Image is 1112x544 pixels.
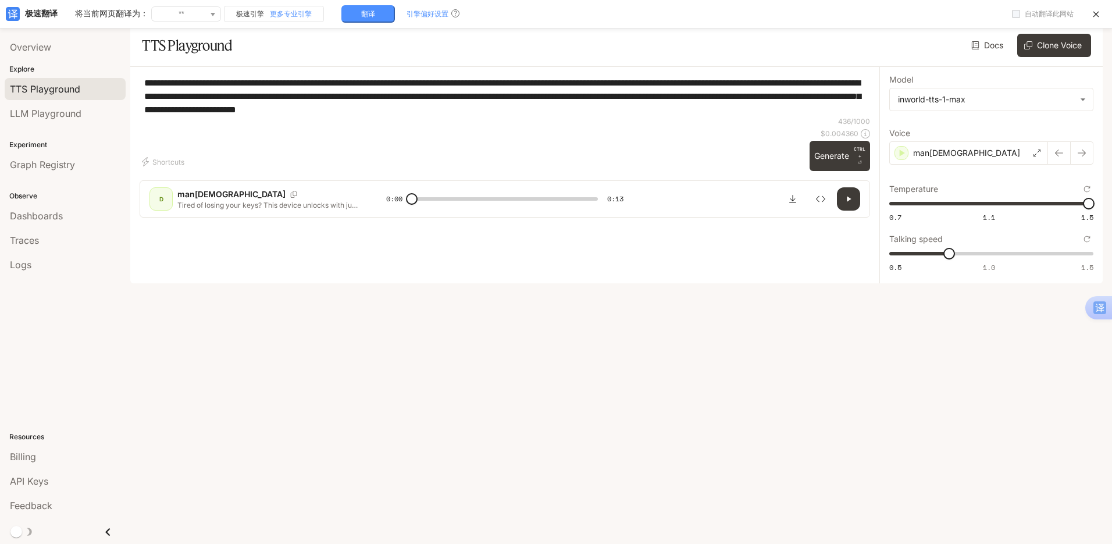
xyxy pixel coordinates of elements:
span: 0.7 [889,212,901,222]
p: CTRL + [854,145,865,159]
p: Talking speed [889,235,943,243]
p: Temperature [889,185,938,193]
div: inworld-tts-1-max [898,94,1074,105]
p: Voice [889,129,910,137]
span: 1.5 [1081,212,1093,222]
iframe: Intercom live chat [1072,504,1100,532]
div: inworld-tts-1-max [890,88,1093,111]
h1: TTS Playground [142,34,232,57]
span: 1.0 [983,262,995,272]
div: D [152,190,170,208]
span: 1.5 [1081,262,1093,272]
span: 0.5 [889,262,901,272]
p: $ 0.004360 [821,129,858,138]
p: man[DEMOGRAPHIC_DATA] [913,147,1020,159]
p: ⏎ [854,145,865,166]
p: 436 / 1000 [838,116,870,126]
button: Inspect [809,187,832,211]
p: man[DEMOGRAPHIC_DATA] [177,189,286,200]
button: Shortcuts [140,152,189,171]
button: Copy Voice ID [286,191,302,198]
button: Download audio [781,187,804,211]
button: Reset to default [1081,233,1093,246]
span: 0:13 [607,193,623,205]
span: 0:00 [386,193,402,205]
p: Model [889,76,913,84]
button: GenerateCTRL +⏎ [810,141,870,171]
button: Clone Voice [1017,34,1091,57]
a: Docs [969,34,1008,57]
button: Reset to default [1081,183,1093,195]
span: 1.1 [983,212,995,222]
p: Tired of losing your keys? This device unlocks with just your fingerprint. No more stress—keep yo... [177,200,358,210]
